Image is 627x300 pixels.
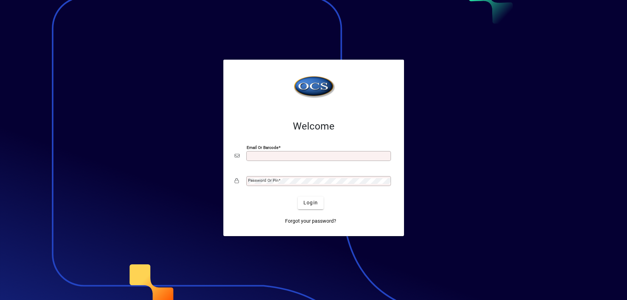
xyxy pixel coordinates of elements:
mat-label: Email or Barcode [247,145,278,150]
h2: Welcome [235,120,393,132]
span: Forgot your password? [285,217,336,225]
span: Login [303,199,318,206]
button: Login [298,197,324,209]
mat-label: Password or Pin [248,178,278,183]
a: Forgot your password? [282,215,339,228]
